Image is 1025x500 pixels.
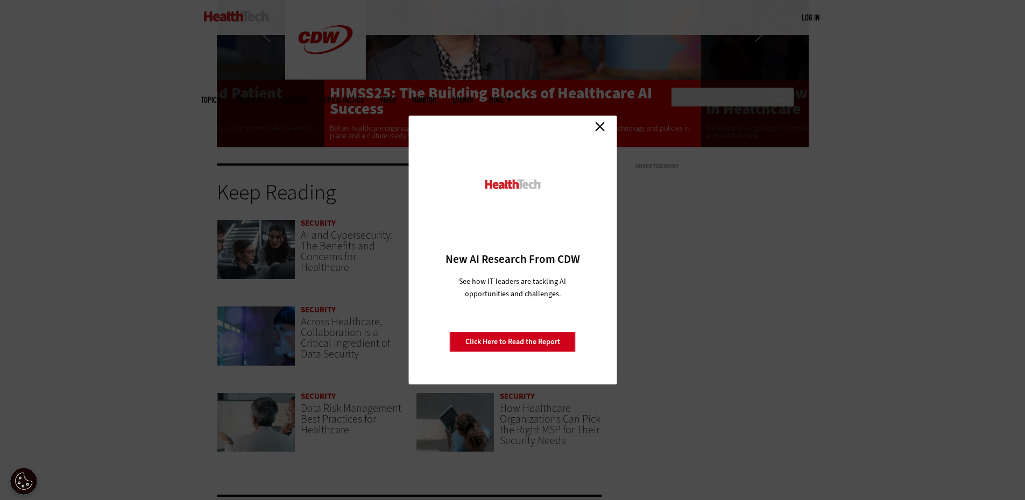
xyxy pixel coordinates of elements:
[483,178,542,190] img: HealthTech_0.png
[10,468,37,495] div: Cookie Settings
[450,332,576,352] a: Click Here to Read the Report
[427,252,598,267] h3: New AI Research From CDW
[446,275,579,300] p: See how IT leaders are tackling AI opportunities and challenges.
[592,118,608,134] a: Close
[10,468,37,495] button: Open Preferences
